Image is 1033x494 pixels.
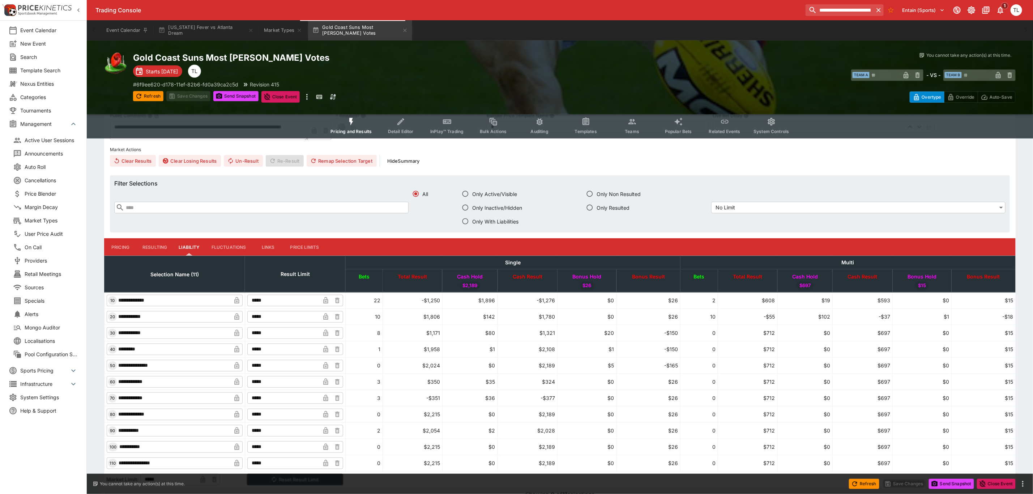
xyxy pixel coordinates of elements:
span: Only With Liabilities [472,218,518,225]
button: Notifications [994,4,1007,17]
div: 0 [683,459,716,467]
div: $350 [385,378,440,386]
button: Gold Coast Suns Most [PERSON_NAME] Votes [308,20,412,41]
img: PriceKinetics [18,5,72,10]
div: $0 [445,362,495,369]
div: $0 [895,459,949,467]
span: Template Search [20,67,78,74]
div: -$1,276 [500,297,555,304]
div: $0 [895,443,949,451]
div: $2,215 [385,459,440,467]
div: 0 [683,443,716,451]
div: $15 [954,459,1013,467]
span: 90 [108,428,116,433]
div: $0 [560,313,614,320]
span: Teams [625,129,639,134]
div: $15 [954,329,1013,337]
div: $0 [895,410,949,418]
div: $15 [954,362,1013,369]
button: Close Event [261,91,300,103]
div: $0 [780,362,831,369]
p: Auto-Save [990,93,1012,101]
button: Resulting [137,238,173,256]
span: 60 [108,379,116,384]
div: $0 [445,410,495,418]
span: Cash Hold [784,272,826,281]
span: On Call [25,243,78,251]
div: -$37 [835,313,890,320]
button: Price Limits [285,238,325,256]
div: -$18 [954,313,1013,320]
div: $2,189 [500,443,555,451]
button: Pricing [104,238,137,256]
span: Categories [20,93,78,101]
div: $0 [895,329,949,337]
div: -$351 [385,394,440,402]
span: $697 [797,282,814,289]
p: Overtype [922,93,941,101]
div: $0 [560,410,614,418]
div: $26 [619,378,678,386]
span: 10 [109,298,116,303]
div: $19 [780,297,831,304]
div: 0 [683,329,716,337]
div: 0 [683,378,716,386]
span: $26 [580,282,594,289]
h2: Copy To Clipboard [133,52,575,63]
span: Alerts [25,310,78,318]
span: Team B [945,72,962,78]
div: $26 [619,410,678,418]
span: New Event [20,40,78,47]
div: $1,958 [385,345,440,353]
div: $1,171 [385,329,440,337]
span: Bets [686,272,713,281]
div: 2 [683,297,716,304]
div: $0 [895,378,949,386]
div: $2,024 [385,362,440,369]
img: Sportsbook Management [18,12,57,15]
div: 22 [348,297,381,304]
span: Selection Name (11) [142,270,207,279]
span: Nexus Entities [20,80,78,88]
span: 40 [108,347,116,352]
th: Single [345,256,680,269]
span: All [423,190,428,198]
span: Tournaments [20,107,78,114]
div: $26 [619,459,678,467]
h6: Filter Selections [114,180,1006,187]
div: $0 [780,427,831,434]
span: Cash Result [840,272,885,281]
span: System Settings [20,393,78,401]
span: Search [20,53,78,61]
div: $697 [835,410,890,418]
div: 10 [348,313,381,320]
span: Bonus Result [959,272,1008,281]
div: $0 [560,378,614,386]
div: $712 [720,394,775,402]
div: $593 [835,297,890,304]
span: Only Non Resulted [597,190,641,198]
span: Only Inactive/Hidden [472,204,522,212]
span: Re-Result [266,155,304,167]
p: Override [956,93,974,101]
div: $1 [560,345,614,353]
div: $697 [835,362,890,369]
div: $102 [780,313,831,320]
img: PriceKinetics Logo [2,3,17,17]
span: Margin Decay [25,203,78,211]
span: Templates [575,129,597,134]
button: Event Calendar [102,20,153,41]
button: Refresh [133,91,163,101]
button: Fluctuations [206,238,252,256]
h6: - VS - [926,71,940,79]
button: Toggle light/dark mode [965,4,978,17]
div: $697 [835,394,890,402]
span: Infrastructure [20,380,69,388]
div: $712 [720,378,775,386]
span: Sources [25,284,78,291]
th: Multi [680,256,1016,269]
div: 0 [348,443,381,451]
div: 3 [348,394,381,402]
div: $0 [445,459,495,467]
span: Event Calendar [20,26,78,34]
